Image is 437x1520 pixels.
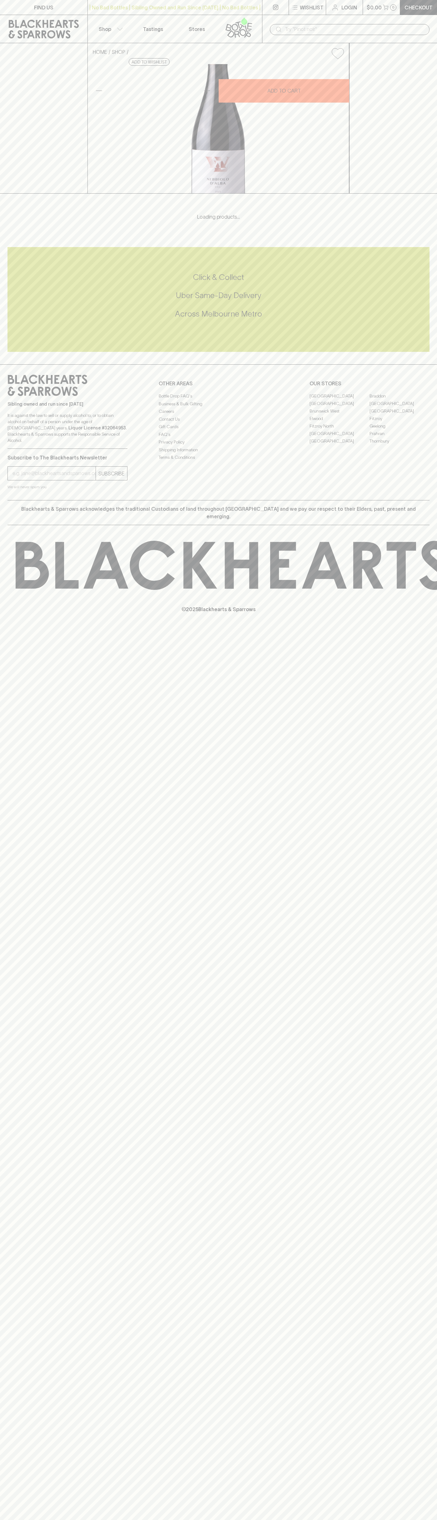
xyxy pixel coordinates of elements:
[7,484,127,490] p: We will never spam you
[370,422,430,430] a: Geelong
[159,415,279,423] a: Contact Us
[159,431,279,438] a: FAQ's
[285,24,425,34] input: Try "Pinot noir"
[370,392,430,400] a: Braddon
[310,422,370,430] a: Fitzroy North
[159,446,279,453] a: Shipping Information
[370,437,430,445] a: Thornbury
[189,25,205,33] p: Stores
[99,25,111,33] p: Shop
[6,213,431,220] p: Loading products...
[370,407,430,415] a: [GEOGRAPHIC_DATA]
[300,4,324,11] p: Wishlist
[131,15,175,43] a: Tastings
[310,400,370,407] a: [GEOGRAPHIC_DATA]
[159,400,279,408] a: Business & Bulk Gifting
[219,79,349,103] button: ADD TO CART
[159,438,279,446] a: Privacy Policy
[7,309,430,319] h5: Across Melbourne Metro
[405,4,433,11] p: Checkout
[112,49,125,55] a: SHOP
[88,64,349,193] img: 41300.png
[159,380,279,387] p: OTHER AREAS
[310,380,430,387] p: OUR STORES
[34,4,53,11] p: FIND US
[310,430,370,437] a: [GEOGRAPHIC_DATA]
[7,454,127,461] p: Subscribe to The Blackhearts Newsletter
[7,272,430,282] h5: Click & Collect
[7,290,430,301] h5: Uber Same-Day Delivery
[159,423,279,431] a: Gift Cards
[392,6,395,9] p: 0
[68,425,126,430] strong: Liquor License #32064953
[88,15,132,43] button: Shop
[310,437,370,445] a: [GEOGRAPHIC_DATA]
[7,247,430,352] div: Call to action block
[341,4,357,11] p: Login
[159,408,279,415] a: Careers
[98,470,125,477] p: SUBSCRIBE
[7,412,127,443] p: It is against the law to sell or supply alcohol to, or to obtain alcohol on behalf of a person un...
[93,49,107,55] a: HOME
[310,407,370,415] a: Brunswick West
[370,415,430,422] a: Fitzroy
[370,430,430,437] a: Prahran
[367,4,382,11] p: $0.00
[96,467,127,480] button: SUBSCRIBE
[159,393,279,400] a: Bottle Drop FAQ's
[370,400,430,407] a: [GEOGRAPHIC_DATA]
[7,401,127,407] p: Sibling owned and run since [DATE]
[129,58,170,66] button: Add to wishlist
[143,25,163,33] p: Tastings
[12,505,425,520] p: Blackhearts & Sparrows acknowledges the traditional Custodians of land throughout [GEOGRAPHIC_DAT...
[159,454,279,461] a: Terms & Conditions
[310,392,370,400] a: [GEOGRAPHIC_DATA]
[12,469,96,479] input: e.g. jane@blackheartsandsparrows.com.au
[267,87,301,94] p: ADD TO CART
[175,15,219,43] a: Stores
[310,415,370,422] a: Elwood
[329,46,346,62] button: Add to wishlist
